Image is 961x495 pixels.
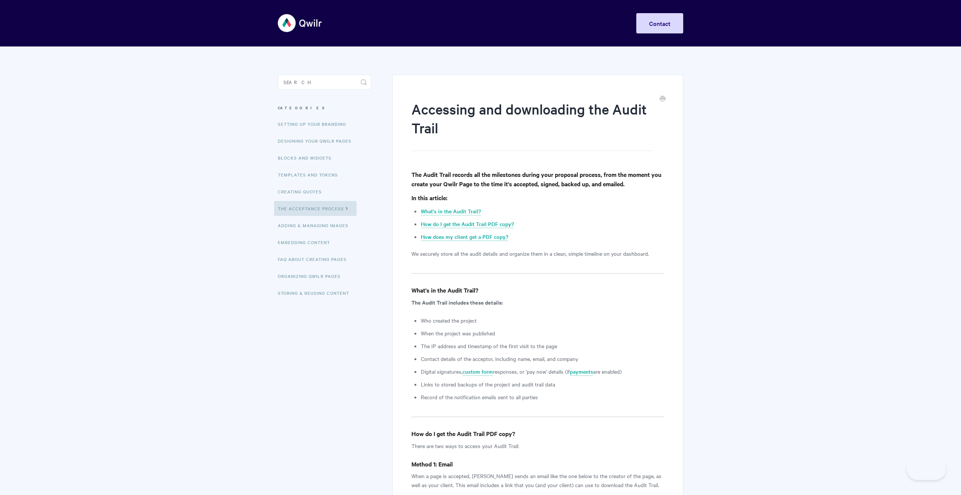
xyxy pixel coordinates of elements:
li: Record of the notification emails sent to all parties [421,392,664,401]
li: Contact details of the acceptor, including name, email, and company [421,354,664,363]
a: payments [570,368,593,376]
li: Links to stored backups of the project and audit trail data [421,380,664,389]
a: Setting up your Branding [278,116,352,131]
h4: In this article: [411,193,664,202]
h4: Method 1: Email [411,459,664,469]
a: Designing Your Qwilr Pages [278,133,357,148]
p: There are two ways to access your Audit Trail: [411,441,664,450]
a: Embedding Content [278,235,336,250]
h3: Categories [278,101,371,115]
li: When the project was published [421,329,664,338]
p: We securely store all the audit details and organize them in a clean, simple timeline on your das... [411,249,664,258]
h1: Accessing and downloading the Audit Trail [411,100,653,151]
a: custom form [462,368,493,376]
a: How does my client get a PDF copy? [421,233,508,241]
p: When a page is accepted, [PERSON_NAME] sends an email like the one below to the creator of the pa... [411,471,664,489]
a: What's in the Audit Trail? [421,207,481,216]
a: How do I get the Audit Trail PDF copy? [421,220,514,228]
li: Digital signatures, responses, or 'pay now' details (if are enabled) [421,367,664,376]
strong: The Audit Trail includes these details: [411,298,503,306]
a: Organizing Qwilr Pages [278,269,346,284]
iframe: Toggle Customer Support [907,457,946,480]
li: The IP address and timestamp of the first visit to the page [421,341,664,350]
a: Contact [636,13,683,33]
a: Blocks and Widgets [278,150,337,165]
img: Qwilr Help Center [278,9,322,37]
input: Search [278,75,371,90]
a: Creating Quotes [278,184,327,199]
h4: How do I get the Audit Trail PDF copy? [411,429,664,438]
h4: What's in the Audit Trail? [411,285,664,295]
a: FAQ About Creating Pages [278,252,352,267]
h4: The Audit Trail records all the milestones during your proposal process, from the moment you crea... [411,170,664,189]
li: Who created the project [421,316,664,325]
a: Print this Article [660,95,666,103]
a: Storing & Reusing Content [278,285,355,300]
a: Adding & Managing Images [278,218,354,233]
a: Templates and Tokens [278,167,343,182]
a: The Acceptance Process [274,201,357,216]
